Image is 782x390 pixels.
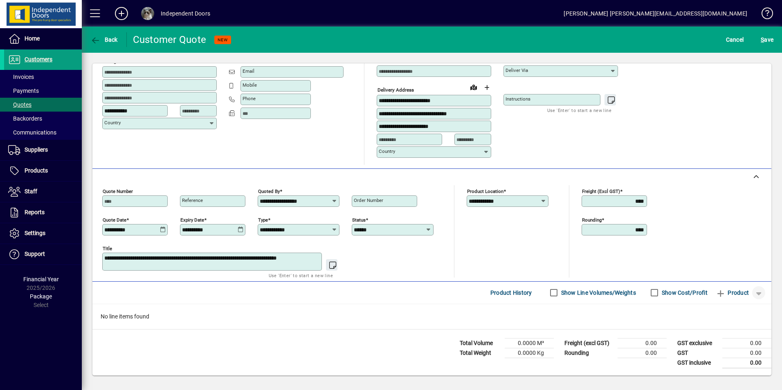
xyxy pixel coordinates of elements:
a: Payments [4,84,82,98]
a: Suppliers [4,140,82,160]
mat-label: Rounding [582,217,602,222]
mat-label: Mobile [243,82,257,88]
span: Back [90,36,118,43]
span: Communications [8,129,56,136]
a: Staff [4,182,82,202]
span: Suppliers [25,146,48,153]
a: Products [4,161,82,181]
span: Quotes [8,101,31,108]
div: Customer Quote [133,33,207,46]
td: 0.0000 Kg [505,348,554,358]
mat-label: Type [258,217,268,222]
td: Rounding [560,348,618,358]
a: Home [4,29,82,49]
td: 0.00 [722,348,771,358]
td: GST exclusive [673,338,722,348]
mat-label: Email [243,68,254,74]
button: Copy to Delivery address [206,52,219,65]
td: 0.0000 M³ [505,338,554,348]
button: Add [108,6,135,21]
span: Invoices [8,74,34,80]
span: S [761,36,764,43]
span: Reports [25,209,45,215]
a: Quotes [4,98,82,112]
div: No line items found [92,304,771,329]
a: Settings [4,223,82,244]
mat-label: Instructions [506,96,530,102]
span: Financial Year [23,276,59,282]
td: 0.00 [618,338,667,348]
mat-hint: Use 'Enter' to start a new line [269,271,333,280]
label: Show Line Volumes/Weights [560,289,636,297]
button: Choose address [480,81,493,94]
mat-label: Country [104,120,121,126]
a: Invoices [4,70,82,84]
span: Product [716,286,749,299]
a: Backorders [4,112,82,126]
span: Product History [490,286,532,299]
mat-label: Phone [243,96,256,101]
mat-hint: Use 'Enter' to start a new line [547,105,611,115]
span: Staff [25,188,37,195]
td: 0.00 [722,338,771,348]
td: 0.00 [722,358,771,368]
mat-label: Deliver via [506,67,528,73]
mat-label: Freight (excl GST) [582,188,620,194]
span: Package [30,293,52,300]
a: Communications [4,126,82,139]
mat-label: Quote number [103,188,133,194]
button: Product History [487,285,535,300]
mat-label: Product location [467,188,503,194]
span: NEW [218,37,228,43]
span: Backorders [8,115,42,122]
td: 0.00 [618,348,667,358]
mat-label: Quote date [103,217,126,222]
a: View on map [467,81,480,94]
a: Knowledge Base [755,2,772,28]
span: Support [25,251,45,257]
div: [PERSON_NAME] [PERSON_NAME][EMAIL_ADDRESS][DOMAIN_NAME] [564,7,747,20]
button: Cancel [724,32,746,47]
td: Freight (excl GST) [560,338,618,348]
span: Customers [25,56,52,63]
td: GST [673,348,722,358]
mat-label: Status [352,217,366,222]
span: Home [25,35,40,42]
button: Profile [135,6,161,21]
span: Products [25,167,48,174]
a: Reports [4,202,82,223]
td: Total Weight [456,348,505,358]
button: Product [712,285,753,300]
div: Independent Doors [161,7,210,20]
mat-label: Reference [182,197,203,203]
a: Support [4,244,82,264]
app-page-header-button: Back [82,32,127,47]
mat-label: Expiry date [180,217,204,222]
mat-label: Country [379,148,395,154]
mat-label: Quoted by [258,188,280,194]
span: Settings [25,230,45,236]
span: ave [761,33,773,46]
mat-label: Order number [354,197,383,203]
span: Payments [8,87,39,94]
button: Back [88,32,120,47]
span: Cancel [726,33,744,46]
button: Save [759,32,775,47]
td: GST inclusive [673,358,722,368]
mat-label: Title [103,245,112,251]
td: Total Volume [456,338,505,348]
label: Show Cost/Profit [660,289,708,297]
